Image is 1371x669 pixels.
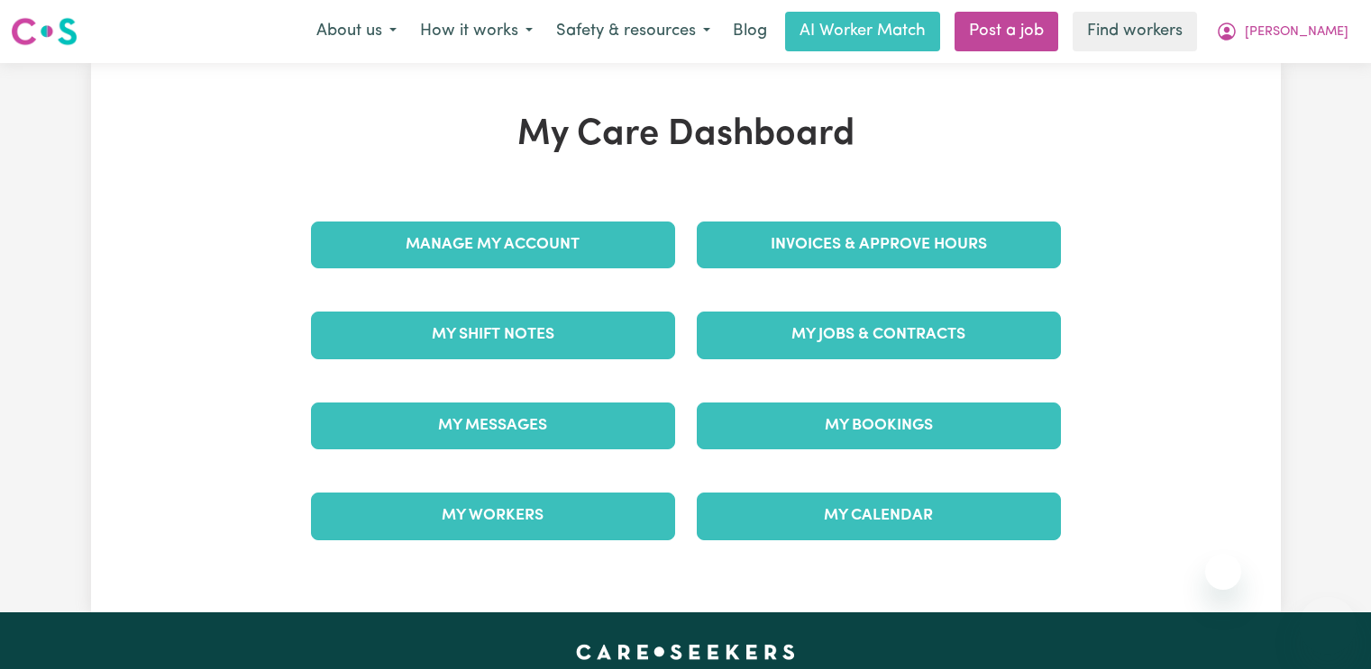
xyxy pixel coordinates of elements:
[1204,13,1360,50] button: My Account
[300,113,1072,157] h1: My Care Dashboard
[697,312,1061,358] a: My Jobs & Contracts
[722,12,778,51] a: Blog
[305,13,408,50] button: About us
[1299,597,1357,655] iframe: Button to launch messaging window
[11,15,78,48] img: Careseekers logo
[311,312,675,358] a: My Shift Notes
[544,13,722,50] button: Safety & resources
[697,402,1061,449] a: My Bookings
[955,12,1058,51] a: Post a job
[1245,23,1348,42] span: [PERSON_NAME]
[311,493,675,539] a: My Workers
[697,221,1061,268] a: Invoices & Approve Hours
[408,13,544,50] button: How it works
[576,645,795,659] a: Careseekers home page
[11,11,78,52] a: Careseekers logo
[311,221,675,268] a: Manage My Account
[1073,12,1197,51] a: Find workers
[785,12,940,51] a: AI Worker Match
[1205,554,1241,590] iframe: Close message
[311,402,675,449] a: My Messages
[697,493,1061,539] a: My Calendar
